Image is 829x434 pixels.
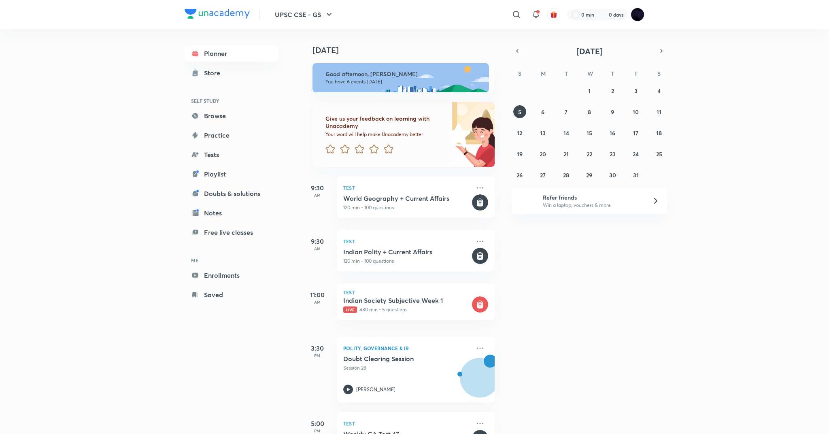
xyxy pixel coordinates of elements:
[343,364,470,372] p: Session 28
[325,79,482,85] p: You have 6 events [DATE]
[356,386,395,393] p: [PERSON_NAME]
[606,126,619,139] button: October 16, 2025
[343,355,444,363] h5: Doubt Clearing Session
[523,45,656,57] button: [DATE]
[583,105,596,118] button: October 8, 2025
[536,126,549,139] button: October 13, 2025
[633,171,639,179] abbr: October 31, 2025
[629,168,642,181] button: October 31, 2025
[301,300,334,304] p: AM
[653,147,665,160] button: October 25, 2025
[547,8,560,21] button: avatar
[583,84,596,97] button: October 1, 2025
[343,296,470,304] h5: Indian Society Subjective Week 1
[653,84,665,97] button: October 4, 2025
[343,343,470,353] p: Polity, Governance & IR
[560,126,573,139] button: October 14, 2025
[185,166,278,182] a: Playlist
[586,171,592,179] abbr: October 29, 2025
[518,70,521,77] abbr: Sunday
[536,168,549,181] button: October 27, 2025
[657,70,661,77] abbr: Saturday
[587,70,593,77] abbr: Wednesday
[301,419,334,428] h5: 5:00
[541,108,544,116] abbr: October 6, 2025
[185,205,278,221] a: Notes
[513,105,526,118] button: October 5, 2025
[576,46,603,57] span: [DATE]
[343,306,357,313] span: Live
[587,129,592,137] abbr: October 15, 2025
[185,94,278,108] h6: SELF STUDY
[560,168,573,181] button: October 28, 2025
[656,150,662,158] abbr: October 25, 2025
[343,236,470,246] p: Test
[657,87,661,95] abbr: October 4, 2025
[629,147,642,160] button: October 24, 2025
[517,129,522,137] abbr: October 12, 2025
[536,147,549,160] button: October 20, 2025
[301,246,334,251] p: AM
[583,147,596,160] button: October 22, 2025
[185,108,278,124] a: Browse
[185,267,278,283] a: Enrollments
[565,70,568,77] abbr: Tuesday
[185,9,250,19] img: Company Logo
[631,8,644,21] img: Megha Gor
[518,108,521,116] abbr: October 5, 2025
[588,87,591,95] abbr: October 1, 2025
[610,129,615,137] abbr: October 16, 2025
[517,150,523,158] abbr: October 19, 2025
[634,87,638,95] abbr: October 3, 2025
[629,84,642,97] button: October 3, 2025
[204,68,225,78] div: Store
[343,419,470,428] p: Test
[560,105,573,118] button: October 7, 2025
[517,171,523,179] abbr: October 26, 2025
[343,248,470,256] h5: Indian Polity + Current Affairs
[185,127,278,143] a: Practice
[185,253,278,267] h6: ME
[518,193,534,209] img: referral
[606,105,619,118] button: October 9, 2025
[343,204,470,211] p: 120 min • 100 questions
[325,131,444,138] p: Your word will help make Unacademy better
[185,9,250,21] a: Company Logo
[656,129,662,137] abbr: October 18, 2025
[560,147,573,160] button: October 21, 2025
[185,224,278,240] a: Free live classes
[543,193,642,202] h6: Refer friends
[301,428,334,433] p: PM
[611,70,614,77] abbr: Thursday
[629,105,642,118] button: October 10, 2025
[633,108,639,116] abbr: October 10, 2025
[563,129,569,137] abbr: October 14, 2025
[611,87,614,95] abbr: October 2, 2025
[540,171,546,179] abbr: October 27, 2025
[633,129,638,137] abbr: October 17, 2025
[565,108,568,116] abbr: October 7, 2025
[541,70,546,77] abbr: Monday
[653,105,665,118] button: October 11, 2025
[609,171,616,179] abbr: October 30, 2025
[325,115,444,130] h6: Give us your feedback on learning with Unacademy
[513,168,526,181] button: October 26, 2025
[325,70,482,78] h6: Good afternoon, [PERSON_NAME]
[606,84,619,97] button: October 2, 2025
[588,108,591,116] abbr: October 8, 2025
[633,150,639,158] abbr: October 24, 2025
[583,168,596,181] button: October 29, 2025
[343,306,470,313] p: 480 min • 5 questions
[185,45,278,62] a: Planner
[587,150,592,158] abbr: October 22, 2025
[629,126,642,139] button: October 17, 2025
[185,65,278,81] a: Store
[419,102,495,167] img: feedback_image
[611,108,614,116] abbr: October 9, 2025
[540,129,546,137] abbr: October 13, 2025
[312,63,489,92] img: afternoon
[563,171,569,179] abbr: October 28, 2025
[185,147,278,163] a: Tests
[550,11,557,18] img: avatar
[610,150,616,158] abbr: October 23, 2025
